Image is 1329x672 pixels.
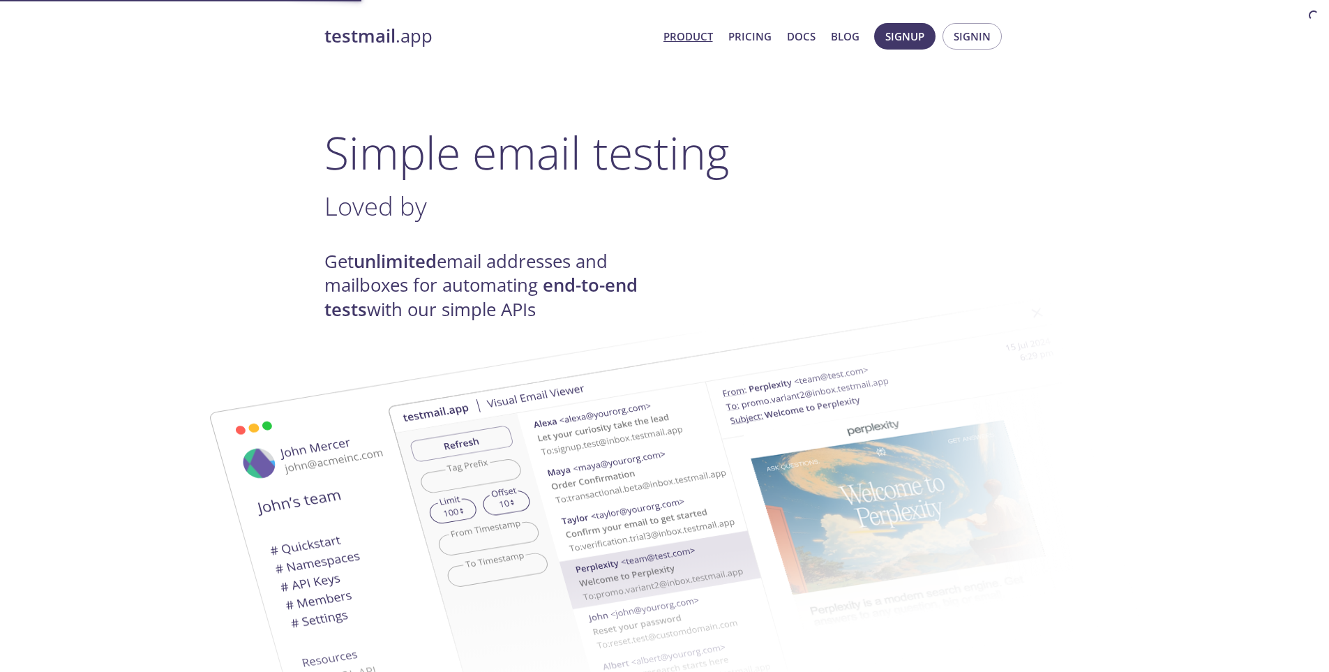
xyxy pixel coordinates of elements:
[324,126,1005,179] h1: Simple email testing
[954,27,991,45] span: Signin
[943,23,1002,50] button: Signin
[324,250,665,322] h4: Get email addresses and mailboxes for automating with our simple APIs
[324,188,427,223] span: Loved by
[324,24,396,48] strong: testmail
[831,27,859,45] a: Blog
[324,24,652,48] a: testmail.app
[787,27,816,45] a: Docs
[663,27,713,45] a: Product
[354,249,437,274] strong: unlimited
[874,23,936,50] button: Signup
[728,27,772,45] a: Pricing
[885,27,924,45] span: Signup
[324,273,638,321] strong: end-to-end tests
